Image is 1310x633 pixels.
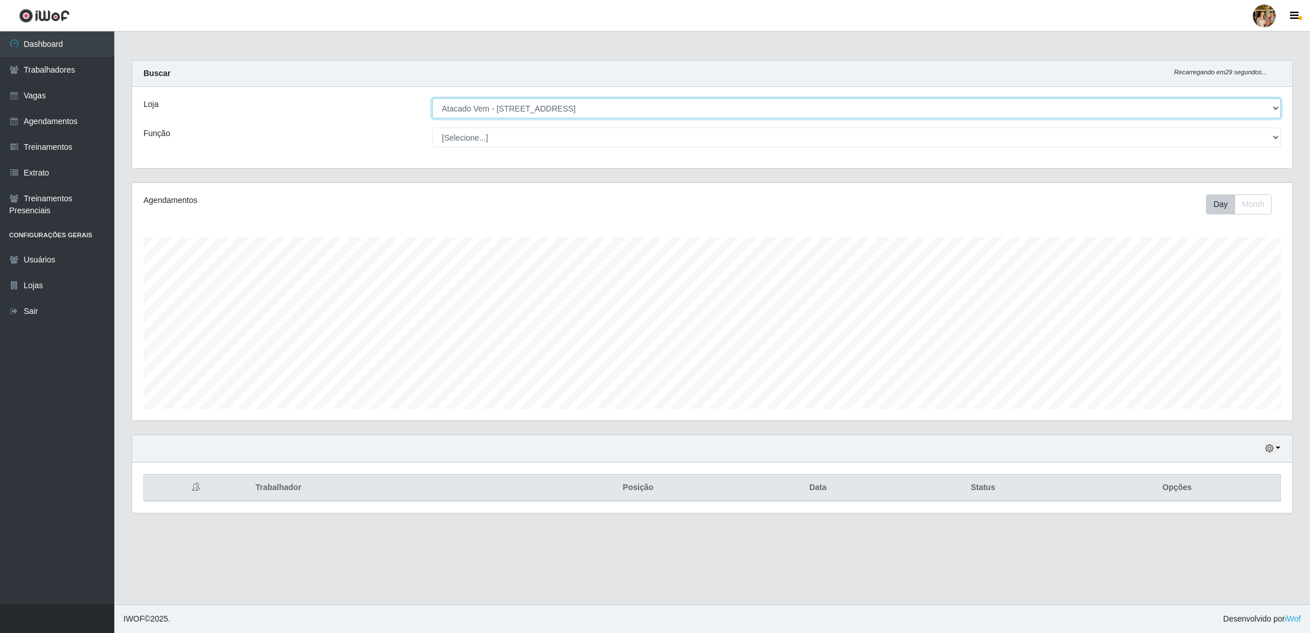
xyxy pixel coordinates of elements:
[143,69,170,78] strong: Buscar
[1206,194,1281,214] div: Toolbar with button groups
[1206,194,1272,214] div: First group
[1285,614,1301,623] a: iWof
[123,614,145,623] span: IWOF
[143,194,608,206] div: Agendamentos
[143,128,170,140] label: Função
[1174,69,1267,75] i: Recarregando em 29 segundos...
[1223,613,1301,625] span: Desenvolvido por
[143,98,158,110] label: Loja
[1206,194,1235,214] button: Day
[249,475,532,501] th: Trabalhador
[19,9,70,23] img: CoreUI Logo
[892,475,1074,501] th: Status
[532,475,744,501] th: Posição
[1074,475,1281,501] th: Opções
[1235,194,1272,214] button: Month
[123,613,170,625] span: © 2025 .
[744,475,892,501] th: Data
